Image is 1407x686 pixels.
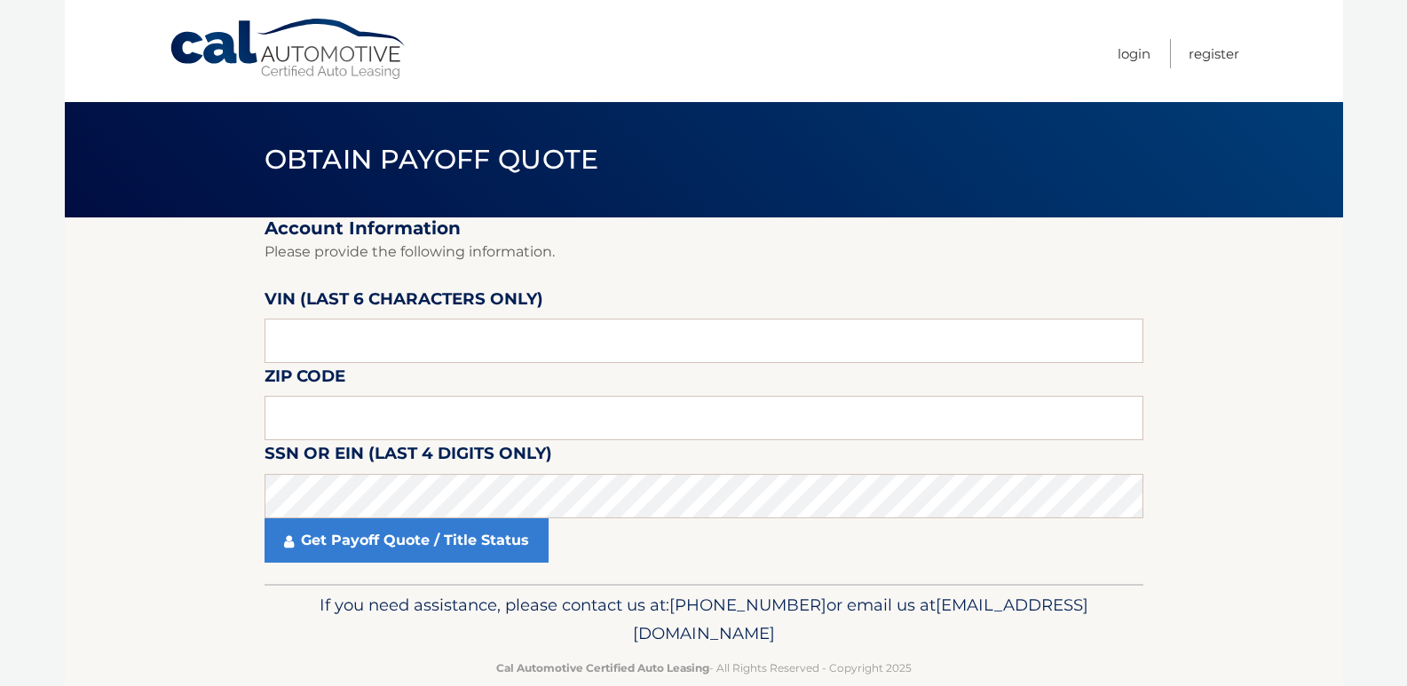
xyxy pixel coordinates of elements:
span: Obtain Payoff Quote [265,143,599,176]
a: Login [1118,39,1150,68]
strong: Cal Automotive Certified Auto Leasing [496,661,709,674]
label: Zip Code [265,363,345,396]
p: - All Rights Reserved - Copyright 2025 [276,658,1132,677]
p: Please provide the following information. [265,240,1143,264]
a: Register [1189,39,1239,68]
label: SSN or EIN (last 4 digits only) [265,440,552,473]
a: Cal Automotive [169,18,408,81]
h2: Account Information [265,217,1143,240]
p: If you need assistance, please contact us at: or email us at [276,591,1132,648]
span: [PHONE_NUMBER] [669,595,826,615]
label: VIN (last 6 characters only) [265,286,543,319]
a: Get Payoff Quote / Title Status [265,518,549,563]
